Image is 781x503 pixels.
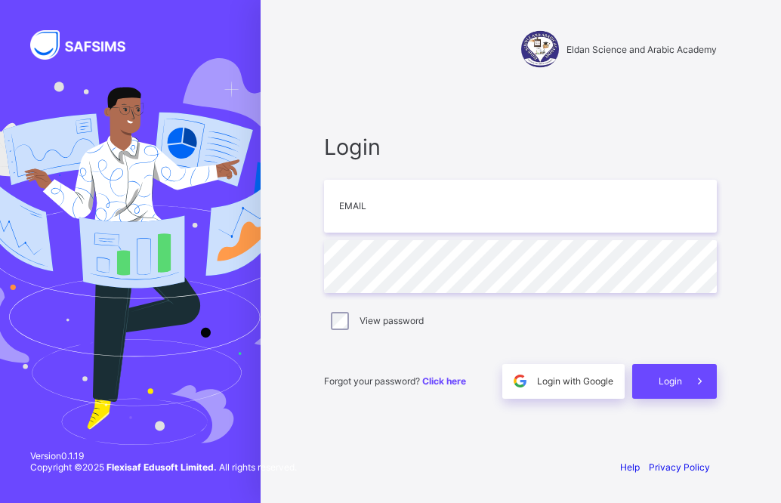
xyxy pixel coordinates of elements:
[649,461,710,473] a: Privacy Policy
[537,375,613,387] span: Login with Google
[360,315,424,326] label: View password
[324,375,466,387] span: Forgot your password?
[324,134,717,160] span: Login
[422,375,466,387] a: Click here
[30,30,144,60] img: SAFSIMS Logo
[30,450,297,461] span: Version 0.1.19
[659,375,682,387] span: Login
[106,461,217,473] strong: Flexisaf Edusoft Limited.
[620,461,640,473] a: Help
[511,372,529,390] img: google.396cfc9801f0270233282035f929180a.svg
[566,44,717,55] span: Eldan Science and Arabic Academy
[30,461,297,473] span: Copyright © 2025 All rights reserved.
